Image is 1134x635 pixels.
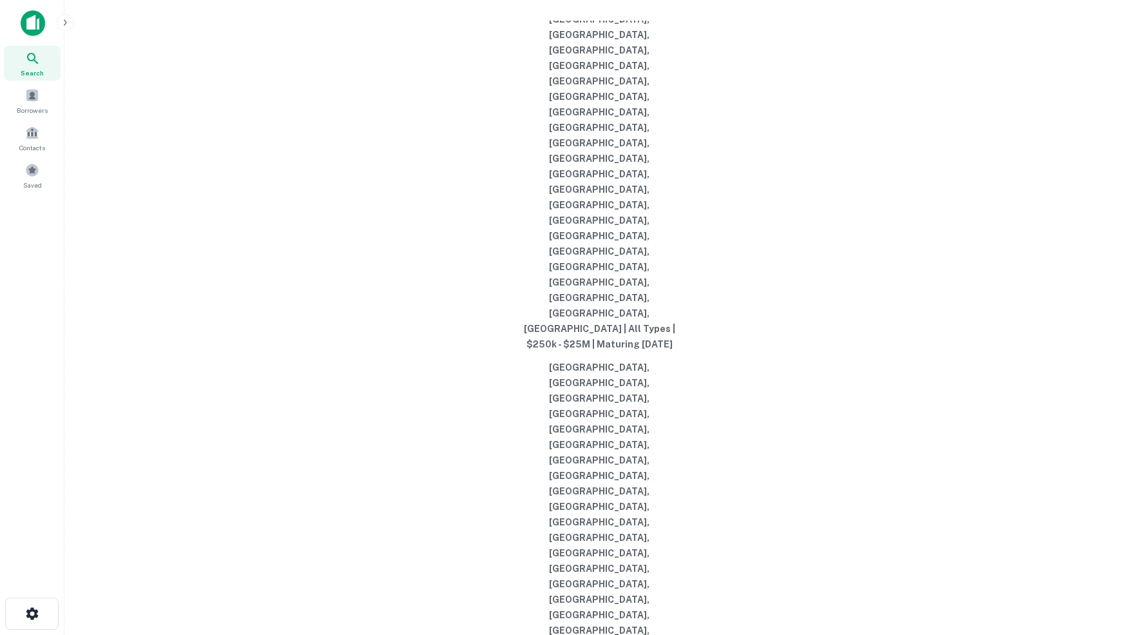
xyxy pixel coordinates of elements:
[21,10,45,36] img: capitalize-icon.png
[4,46,61,81] a: Search
[21,68,44,78] span: Search
[4,121,61,155] a: Contacts
[1070,532,1134,594] iframe: Chat Widget
[4,158,61,193] a: Saved
[23,180,42,190] span: Saved
[4,83,61,118] a: Borrowers
[17,105,48,115] span: Borrowers
[19,142,45,153] span: Contacts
